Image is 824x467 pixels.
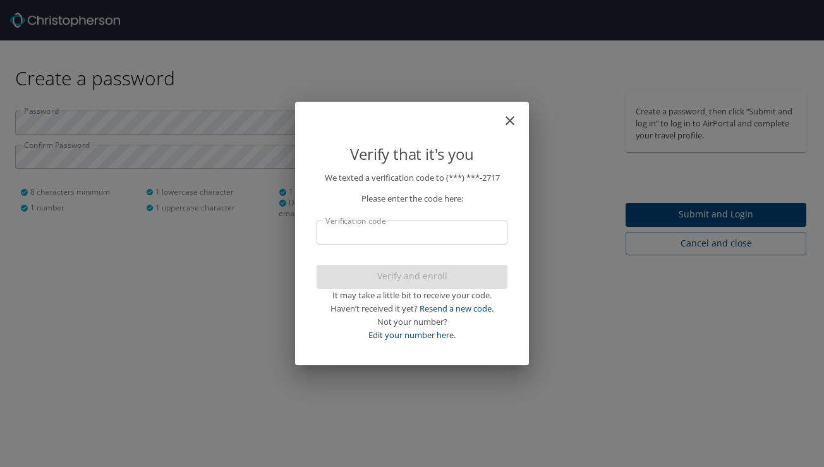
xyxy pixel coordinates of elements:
[317,171,507,185] p: We texted a verification code to (***) ***- 2717
[317,315,507,329] div: Not your number?
[317,302,507,315] div: Haven’t received it yet?
[368,329,456,341] a: Edit your number here.
[420,303,494,314] a: Resend a new code.
[317,142,507,166] p: Verify that it's you
[317,192,507,205] p: Please enter the code here:
[317,289,507,302] div: It may take a little bit to receive your code.
[509,107,524,122] button: close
